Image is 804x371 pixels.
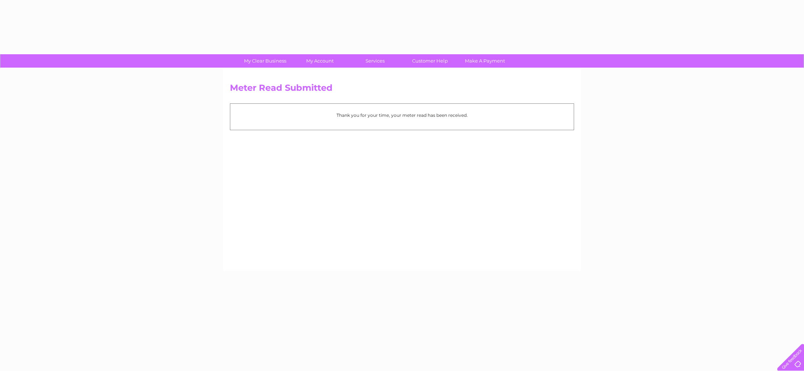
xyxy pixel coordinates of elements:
a: My Clear Business [235,54,295,68]
p: Thank you for your time, your meter read has been received. [234,112,570,119]
a: Services [345,54,405,68]
a: My Account [290,54,350,68]
a: Customer Help [400,54,460,68]
a: Make A Payment [455,54,515,68]
h2: Meter Read Submitted [230,83,574,97]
